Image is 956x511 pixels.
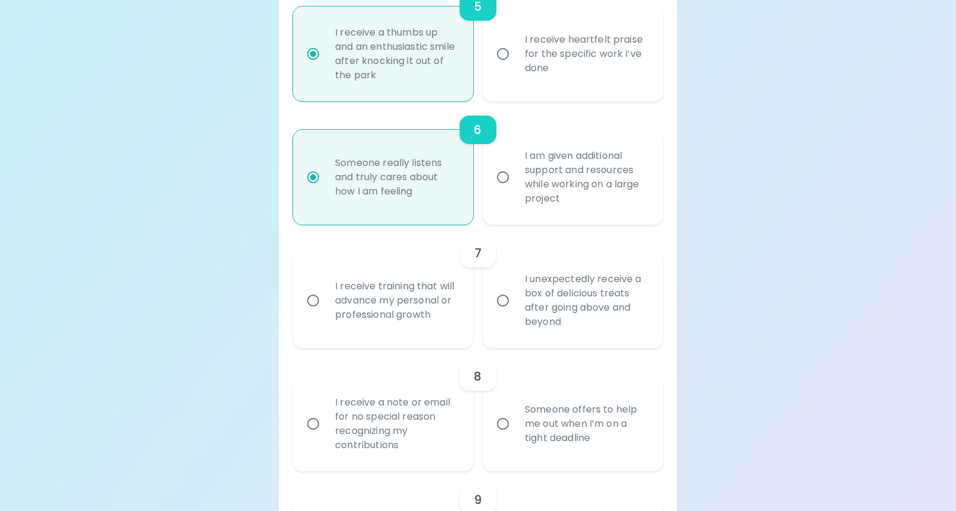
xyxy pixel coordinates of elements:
[474,120,482,139] h6: 6
[326,11,467,97] div: I receive a thumbs up and an enthusiastic smile after knocking it out of the park
[326,381,467,467] div: I receive a note or email for no special reason recognizing my contributions
[326,142,467,213] div: Someone really listens and truly cares about how I am feeling
[293,348,663,471] div: choice-group-check
[293,225,663,348] div: choice-group-check
[515,258,657,343] div: I unexpectedly receive a box of delicious treats after going above and beyond
[474,367,482,386] h6: 8
[515,388,657,459] div: Someone offers to help me out when I’m on a tight deadline
[474,244,482,263] h6: 7
[293,101,663,225] div: choice-group-check
[326,265,467,336] div: I receive training that will advance my personal or professional growth
[474,490,482,509] h6: 9
[515,18,657,90] div: I receive heartfelt praise for the specific work I’ve done
[515,135,657,220] div: I am given additional support and resources while working on a large project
